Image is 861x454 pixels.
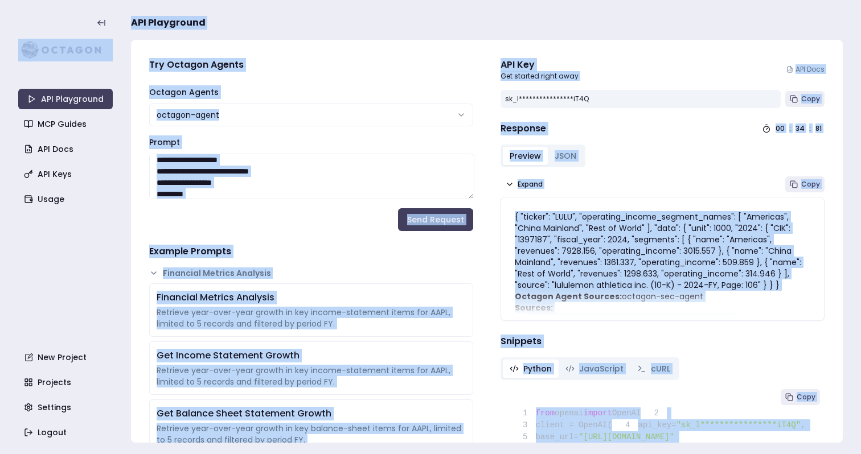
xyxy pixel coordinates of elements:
[809,124,811,133] div: :
[19,114,114,134] a: MCP Guides
[510,420,612,430] span: client = OpenAI(
[157,349,466,362] div: Get Income Statement Growth
[801,180,820,189] span: Copy
[19,422,114,443] a: Logout
[579,363,624,374] span: JavaScript
[157,291,466,304] div: Financial Metrics Analysis
[515,302,553,313] strong: Sources:
[781,389,820,405] button: Copy
[515,211,810,291] p: { "ticker": "LULU", "operating_income_segment_names": [ "Americas", "China Mainland", "Rest of Wo...
[19,372,114,393] a: Projects
[789,124,791,133] div: :
[19,347,114,368] a: New Project
[518,180,543,189] span: Expand
[776,124,785,133] div: 00
[786,65,825,74] a: API Docs
[796,124,805,133] div: 34
[801,420,805,430] span: ,
[785,176,825,192] button: Copy
[149,86,219,98] label: Octagon Agents
[501,176,547,192] button: Expand
[510,431,536,443] span: 5
[131,16,206,30] span: API Playground
[638,420,676,430] span: api_key=
[515,291,622,302] strong: Octagon Agent Sources:
[157,307,466,329] div: Retrieve year-over-year growth in key income-statement items for AAPL, limited to 5 records and f...
[501,58,579,72] div: API Key
[503,147,548,165] button: Preview
[523,363,552,374] span: Python
[501,122,546,135] h4: Response
[528,313,732,325] a: lululemon athletica inc. (10-K) - 2024-FY, Page: 106
[612,419,638,431] span: 4
[612,408,641,418] span: OpenAI
[815,124,825,133] div: 81
[157,423,466,445] div: Retrieve year-over-year growth in key balance-sheet items for AAPL, limited to 5 records and filt...
[797,393,815,402] span: Copy
[501,335,825,348] h4: Snippets
[149,137,180,148] label: Prompt
[651,363,670,374] span: cURL
[536,408,555,418] span: from
[641,407,667,419] span: 2
[398,208,473,231] button: Send Request
[149,267,473,279] button: Financial Metrics Analysis
[510,407,536,419] span: 1
[548,147,583,165] button: JSON
[157,407,466,420] div: Get Balance Sheet Statement Growth
[18,89,113,109] a: API Playground
[785,91,825,107] button: Copy
[579,432,674,441] span: "[URL][DOMAIN_NAME]"
[510,419,536,431] span: 3
[19,397,114,418] a: Settings
[501,72,579,81] p: Get started right away
[801,94,820,104] span: Copy
[536,432,579,441] span: base_url=
[19,189,114,209] a: Usage
[584,408,612,418] span: import
[18,39,113,61] img: logo-rect-yK7x_WSZ.svg
[515,291,810,302] p: octagon-sec-agent
[19,139,114,159] a: API Docs
[149,245,473,258] h4: Example Prompts
[19,164,114,184] a: API Keys
[555,408,583,418] span: openai
[157,365,466,387] div: Retrieve year-over-year growth in key income-statement items for AAPL, limited to 5 records and f...
[149,58,473,72] h4: Try Octagon Agents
